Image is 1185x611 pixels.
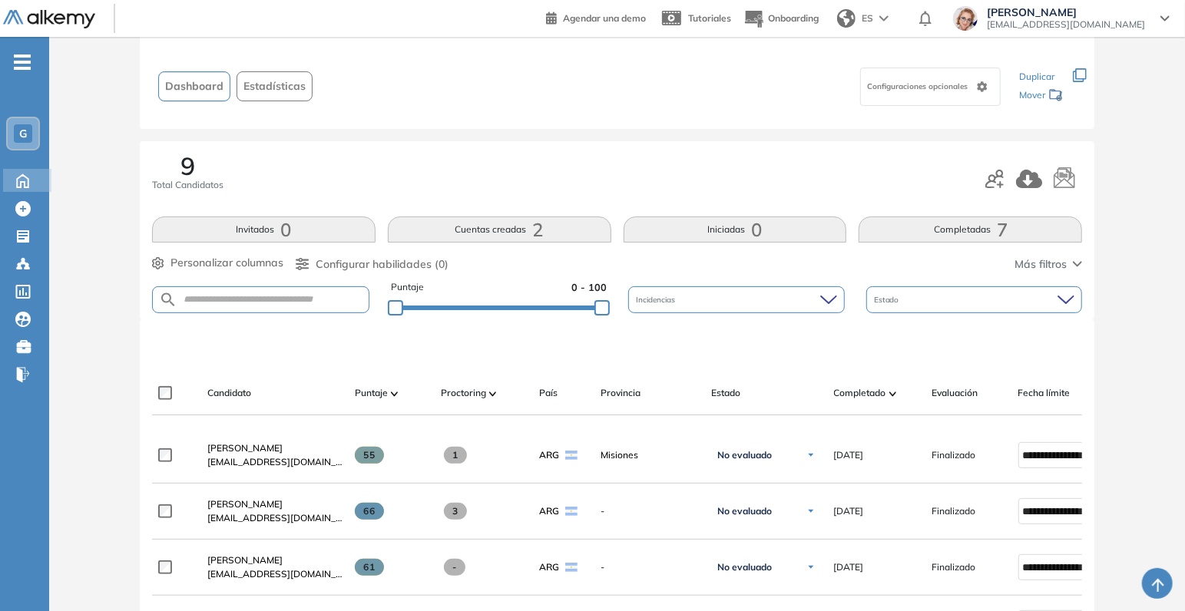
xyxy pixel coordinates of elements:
a: Agendar una demo [546,8,646,26]
span: [EMAIL_ADDRESS][DOMAIN_NAME] [987,18,1145,31]
span: - [444,559,466,576]
span: 0 - 100 [571,280,607,295]
span: Agendar una demo [563,12,646,24]
span: Misiones [601,448,699,462]
div: Widget de chat [1108,537,1185,611]
span: No evaluado [717,449,772,461]
span: Configurar habilidades (0) [316,256,449,272]
div: Estado [866,286,1083,313]
div: Configuraciones opcionales [860,68,1001,106]
span: [EMAIL_ADDRESS][DOMAIN_NAME] [207,511,343,525]
span: [PERSON_NAME] [207,498,283,510]
span: Más filtros [1015,256,1067,272]
span: Estadísticas [243,78,306,94]
span: [PERSON_NAME] [207,442,283,454]
span: Personalizar columnas [170,255,283,271]
span: Proctoring [441,386,486,400]
span: Duplicar [1019,71,1054,82]
img: [missing "en.ARROW_ALT" translation] [489,391,497,396]
img: arrow [879,15,889,21]
span: [DATE] [834,504,864,518]
span: [DATE] [834,448,864,462]
img: [missing "en.ARROW_ALT" translation] [391,391,399,396]
span: Candidato [207,386,251,400]
span: 9 [180,154,195,178]
img: Logo [3,10,95,29]
img: world [837,9,856,28]
button: Onboarding [743,2,819,35]
button: Configurar habilidades (0) [296,256,449,272]
img: [missing "en.ARROW_ALT" translation] [889,391,897,396]
button: Completadas7 [859,216,1082,243]
button: Estadísticas [237,71,313,101]
span: - [601,560,699,574]
span: Incidencias [636,294,678,305]
span: Tutoriales [688,12,731,24]
span: Total Candidatos [152,178,223,192]
span: [EMAIL_ADDRESS][DOMAIN_NAME] [207,567,343,581]
span: Provincia [601,386,640,400]
span: Dashboard [165,78,223,94]
img: Ícono de flecha [806,563,816,572]
span: ARG [539,448,559,462]
span: Fecha límite [1018,386,1071,400]
a: [PERSON_NAME] [207,441,343,455]
span: [PERSON_NAME] [207,554,283,566]
span: Completado [834,386,886,400]
span: Finalizado [932,448,976,462]
img: ARG [565,563,578,572]
span: 61 [355,559,385,576]
button: Personalizar columnas [152,255,283,271]
button: Iniciadas0 [624,216,847,243]
span: Estado [711,386,740,400]
button: Dashboard [158,71,230,101]
span: ARG [539,504,559,518]
span: Evaluación [932,386,978,400]
i: - [14,61,31,64]
button: Cuentas creadas2 [388,216,611,243]
span: Finalizado [932,504,976,518]
span: Puntaje [355,386,388,400]
span: País [539,386,558,400]
div: Mover [1019,82,1064,111]
img: SEARCH_ALT [159,290,177,309]
iframe: Chat Widget [1108,537,1185,611]
a: [PERSON_NAME] [207,553,343,567]
span: 66 [355,503,385,520]
span: No evaluado [717,561,772,573]
a: [PERSON_NAME] [207,497,343,511]
span: Puntaje [391,280,424,295]
span: [DATE] [834,560,864,574]
div: Incidencias [628,286,845,313]
span: ES [862,12,873,25]
img: ARG [565,451,578,460]
img: Ícono de flecha [806,451,816,460]
span: 55 [355,447,385,464]
span: ARG [539,560,559,574]
img: Ícono de flecha [806,507,816,516]
span: G [19,127,27,140]
span: [EMAIL_ADDRESS][DOMAIN_NAME] [207,455,343,469]
span: 1 [444,447,468,464]
span: No evaluado [717,505,772,517]
button: Invitados0 [152,216,376,243]
span: [PERSON_NAME] [987,6,1145,18]
span: Onboarding [768,12,819,24]
button: Más filtros [1015,256,1082,272]
span: 3 [444,503,468,520]
span: Estado [874,294,902,305]
span: Finalizado [932,560,976,574]
span: - [601,504,699,518]
img: ARG [565,507,578,516]
span: Configuraciones opcionales [867,81,971,92]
